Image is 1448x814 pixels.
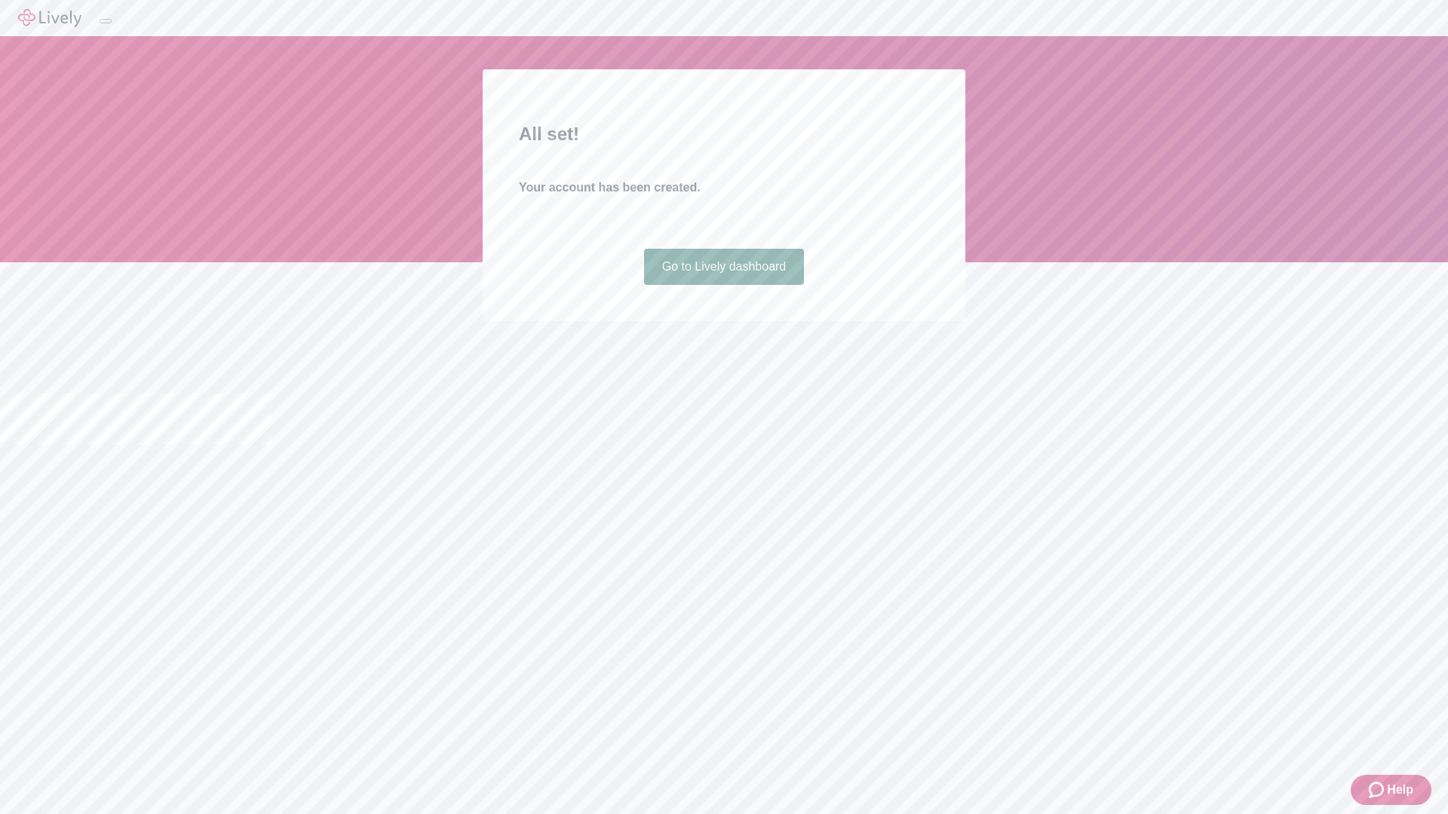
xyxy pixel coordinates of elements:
[18,9,81,27] img: Lively
[1351,775,1431,805] button: Zendesk support iconHelp
[100,19,112,23] button: Log out
[519,179,929,197] h4: Your account has been created.
[519,121,929,148] h2: All set!
[1387,781,1413,799] span: Help
[1369,781,1387,799] svg: Zendesk support icon
[644,249,805,285] a: Go to Lively dashboard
